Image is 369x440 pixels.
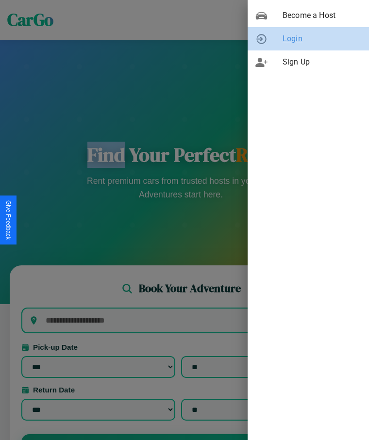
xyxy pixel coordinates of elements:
span: Become a Host [283,10,361,21]
div: Sign Up [248,50,369,74]
div: Login [248,27,369,50]
div: Give Feedback [5,200,12,240]
span: Sign Up [283,56,361,68]
span: Login [283,33,361,45]
div: Become a Host [248,4,369,27]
